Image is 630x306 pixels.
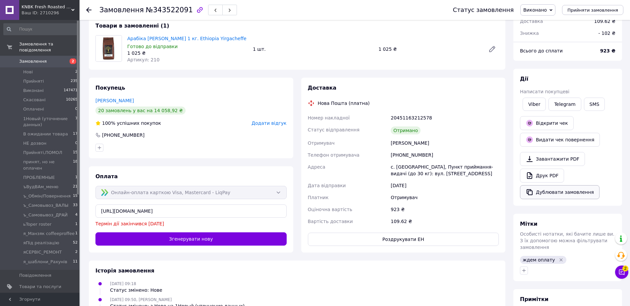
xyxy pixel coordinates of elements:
[75,140,78,146] span: 0
[308,219,353,224] span: Вартість доставки
[73,240,78,246] span: 52
[73,193,78,199] span: 15
[95,120,161,126] div: успішних покупок
[95,268,154,274] span: Історія замовлення
[95,173,118,180] span: Оплата
[600,48,615,53] b: 923 ₴
[19,58,47,64] span: Замовлення
[615,266,628,279] button: Чат з покупцем2
[316,100,372,107] div: Нова Пошта (платна)
[23,131,68,137] span: В ожидании товара
[73,131,78,137] span: 17
[23,78,44,84] span: Прийняті
[567,8,618,13] span: Прийняти замовлення
[75,106,78,112] span: 0
[23,231,75,237] span: я_Манзяк coffeeproffee
[389,161,500,180] div: с. [GEOGRAPHIC_DATA], Пункт приймання-видачі (до 30 кг): вул. [STREET_ADDRESS]
[75,175,78,181] span: 1
[622,266,628,271] span: 2
[23,193,71,199] span: ъ_Обмін/Повернення
[548,98,581,111] a: Telegram
[558,257,564,263] svg: Видалити мітку
[96,36,122,61] img: Арабіка Ефіопія Йоргачеф 1 кг. Ethiopia Yirgacheffe
[308,207,352,212] span: Оціночна вартість
[308,85,337,91] span: Доставка
[308,164,325,170] span: Адреса
[389,203,500,215] div: 923 ₴
[590,14,619,29] div: 109.62 ₴
[389,112,500,124] div: 20451163212578
[127,44,178,49] span: Готово до відправки
[99,6,144,14] span: Замовлення
[75,231,78,237] span: 1
[389,191,500,203] div: Отримувач
[95,23,169,29] span: Товари в замовленні (1)
[75,212,78,218] span: 4
[23,88,44,94] span: Виконані
[520,133,600,147] button: Видати чек повернення
[102,120,115,126] span: 100%
[70,58,76,64] span: 2
[64,88,78,94] span: 147471
[22,4,71,10] span: KNBK Fresh Roasted Coffee & Accessories store
[110,281,136,286] span: [DATE] 09:18
[308,140,335,146] span: Отримувач
[520,185,600,199] button: Дублювати замовлення
[486,42,499,56] a: Редагувати
[523,257,555,263] span: ждем оплату
[584,98,605,111] button: SMS
[146,6,193,14] span: №343522091
[75,221,78,227] span: 1
[110,287,162,293] div: Статус змінено: Нове
[23,159,73,171] span: принят, но не оплачен
[308,233,499,246] button: Роздрукувати ЕН
[520,169,564,183] a: Друк PDF
[23,212,68,218] span: ъ_Самовывоз_ДРАЙ
[3,23,78,35] input: Пошук
[520,221,538,227] span: Мітки
[95,221,164,226] span: Термін дії закінчився [DATE]
[23,106,44,112] span: Оплачені
[95,232,287,246] button: Згенерувати нову
[23,175,55,181] span: ПРОБЛЕМНЫЕ
[73,184,78,190] span: 21
[520,231,614,250] span: Особисті нотатки, які бачите лише ви. З їх допомогою можна фільтрувати замовлення
[23,221,51,227] span: ьToper roster
[22,10,80,16] div: Ваш ID: 2710296
[23,150,62,156] span: Прийняті,ПОМОЛ
[71,78,78,84] span: 235
[523,98,546,111] a: Viber
[75,249,78,255] span: 2
[127,50,248,56] div: 1 025 ₴
[523,7,547,13] span: Виконано
[520,76,528,82] span: Дії
[19,41,80,53] span: Замовлення та повідомлення
[250,44,376,54] div: 1 шт.
[389,215,500,227] div: 109.62 ₴
[23,259,67,265] span: я_шаблони_Рахунів
[66,97,78,103] span: 10265
[308,152,360,158] span: Телефон отримувача
[389,137,500,149] div: [PERSON_NAME]
[308,195,329,200] span: Платник
[389,180,500,191] div: [DATE]
[389,149,500,161] div: [PHONE_NUMBER]
[453,7,514,13] div: Статус замовлення
[127,36,247,41] a: Арабіка [PERSON_NAME] 1 кг. Ethiopia Yirgacheffe
[520,19,543,24] span: Доставка
[23,116,75,128] span: 1Новый (уточнение данных)
[95,85,125,91] span: Покупець
[562,5,623,15] button: Прийняти замовлення
[520,116,574,130] a: Відкрити чек
[75,116,78,128] span: 7
[520,48,563,53] span: Всього до сплати
[23,69,33,75] span: Нові
[376,44,483,54] div: 1 025 ₴
[95,98,134,103] a: [PERSON_NAME]
[23,140,46,146] span: НЕ дозвон
[101,132,145,138] div: [PHONE_NUMBER]
[73,202,78,208] span: 33
[73,159,78,171] span: 18
[520,296,548,302] span: Примітки
[19,284,61,290] span: Товари та послуги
